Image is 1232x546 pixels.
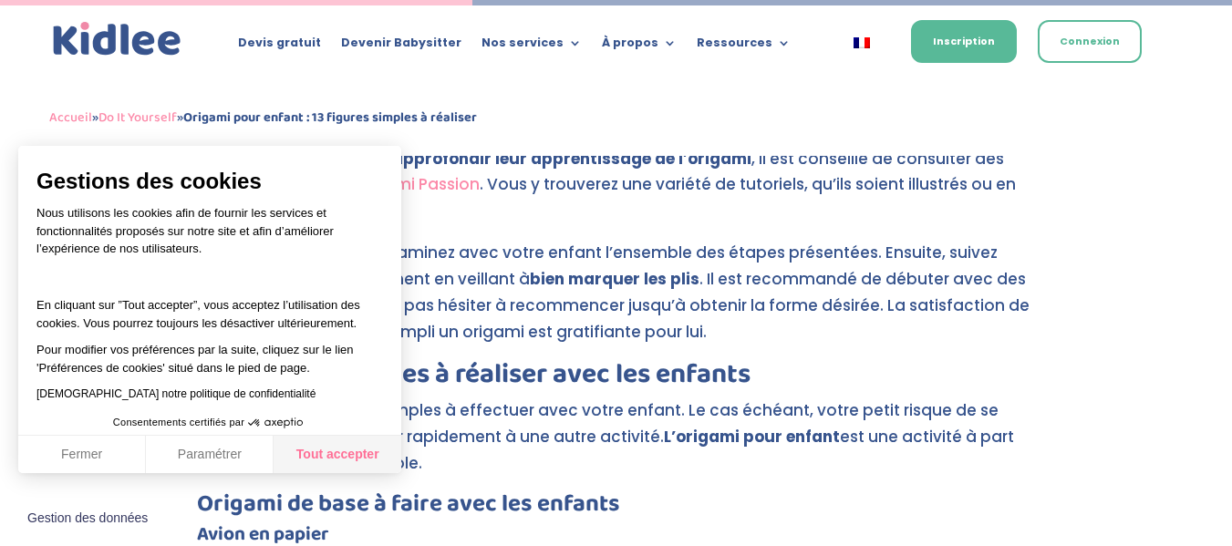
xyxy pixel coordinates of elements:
a: Devis gratuit [238,36,321,57]
span: Gestion des données [27,510,148,527]
span: Consentements certifiés par [113,417,244,428]
a: Origami Passion [351,173,480,195]
a: Devenir Babysitter [341,36,461,57]
img: Français [854,37,870,48]
p: En cliquant sur ”Tout accepter”, vous acceptez l’utilisation des cookies. Vous pourrez toujours l... [36,279,383,333]
p: Avant de commencer, examinez avec votre enfant l’ensemble des étapes présentées. Ensuite, suivez ... [197,240,1036,361]
a: Inscription [911,20,1017,63]
strong: L’origami pour enfant [664,426,840,448]
a: [DEMOGRAPHIC_DATA] notre politique de confidentialité [36,387,316,400]
button: Fermer [18,436,146,474]
p: Optez pour des figures simples à effectuer avec votre enfant. Le cas échéant, votre petit risque ... [197,397,1036,492]
a: Kidlee Logo [49,18,185,60]
a: Nos services [481,36,582,57]
h3: Origami de base à faire avec les enfants [197,492,1036,525]
h2: Les figures simples à réaliser avec les enfants [197,361,1036,397]
strong: bien marquer les plis [530,268,699,290]
a: Connexion [1038,20,1142,63]
p: Pour modifier vos préférences par la suite, cliquez sur le lien 'Préférences de cookies' situé da... [36,341,383,376]
span: » » [49,107,477,129]
svg: Axeptio [248,396,303,450]
strong: Origami pour enfant : 13 figures simples à réaliser [183,107,477,129]
a: Ressources [697,36,791,57]
button: Consentements certifiés par [104,411,316,435]
button: Paramétrer [146,436,274,474]
a: À propos [602,36,677,57]
strong: approfondir leur apprentissage de l’origami [392,148,751,170]
p: Pour ceux qui souhaitent , il est conseillé de consulter des ressources comme . Vous y trouverez ... [197,146,1036,241]
img: logo_kidlee_bleu [49,18,185,60]
button: Fermer le widget sans consentement [16,500,159,538]
button: Tout accepter [274,436,401,474]
a: Accueil [49,107,92,129]
a: Do It Yourself [98,107,177,129]
span: Gestions des cookies [36,168,383,195]
p: Nous utilisons les cookies afin de fournir les services et fonctionnalités proposés sur notre sit... [36,204,383,270]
